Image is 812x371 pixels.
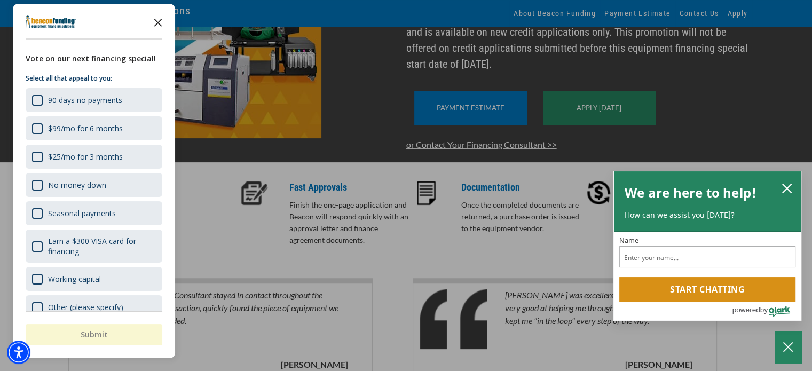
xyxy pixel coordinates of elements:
div: Earn a $300 VISA card for financing [48,236,156,256]
div: Seasonal payments [48,208,116,218]
button: Close the survey [147,11,169,33]
div: No money down [26,173,162,197]
button: close chatbox [778,180,795,195]
span: by [760,303,768,317]
div: 90 days no payments [48,95,122,105]
span: powered [732,303,760,317]
button: Close Chatbox [775,331,801,363]
img: Company logo [26,15,76,28]
label: Name [619,237,795,244]
div: Earn a $300 VISA card for financing [26,230,162,263]
div: $25/mo for 3 months [48,152,123,162]
div: Working capital [26,267,162,291]
input: Name [619,246,795,267]
h2: We are here to help! [625,182,756,203]
div: Other (please specify) [48,302,123,312]
div: $25/mo for 3 months [26,145,162,169]
div: Other (please specify) [26,295,162,319]
p: How can we assist you [DATE]? [625,210,790,220]
div: olark chatbox [613,171,801,321]
div: No money down [48,180,106,190]
div: Accessibility Menu [7,341,30,364]
div: $99/mo for 6 months [26,116,162,140]
div: Working capital [48,274,101,284]
div: Seasonal payments [26,201,162,225]
div: Survey [13,4,175,358]
div: $99/mo for 6 months [48,123,123,133]
div: 90 days no payments [26,88,162,112]
button: Start chatting [619,277,795,302]
a: Powered by Olark [732,302,801,320]
button: Submit [26,324,162,345]
div: Vote on our next financing special! [26,53,162,65]
p: Select all that appeal to you: [26,73,162,84]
